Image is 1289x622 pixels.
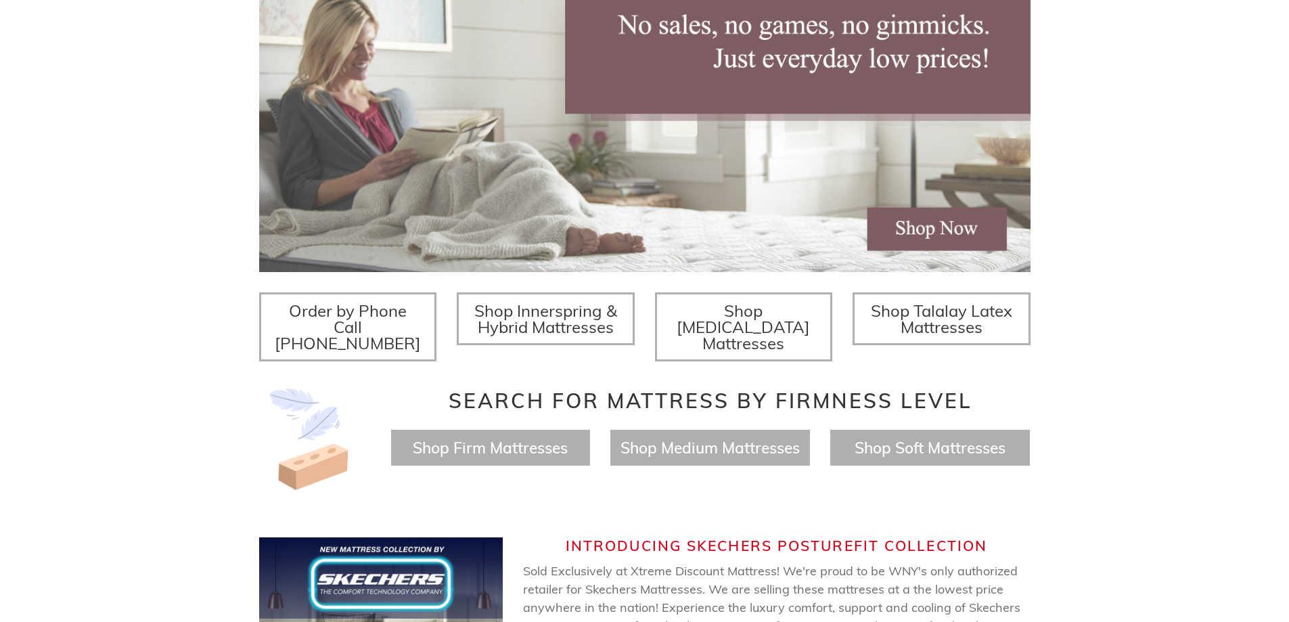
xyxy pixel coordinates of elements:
span: Introducing Skechers Posturefit Collection [566,537,987,554]
a: Shop [MEDICAL_DATA] Mattresses [655,292,833,361]
span: Shop Innerspring & Hybrid Mattresses [474,301,617,337]
img: Image-of-brick- and-feather-representing-firm-and-soft-feel [259,388,361,490]
span: Order by Phone Call [PHONE_NUMBER] [275,301,421,353]
span: Shop [MEDICAL_DATA] Mattresses [677,301,810,353]
a: Shop Medium Mattresses [620,438,800,458]
a: Shop Soft Mattresses [855,438,1005,458]
a: Order by Phone Call [PHONE_NUMBER] [259,292,437,361]
span: Search for Mattress by Firmness Level [449,388,972,414]
a: Shop Innerspring & Hybrid Mattresses [457,292,635,345]
a: Shop Firm Mattresses [413,438,568,458]
span: Shop Talalay Latex Mattresses [871,301,1012,337]
a: Shop Talalay Latex Mattresses [853,292,1031,345]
